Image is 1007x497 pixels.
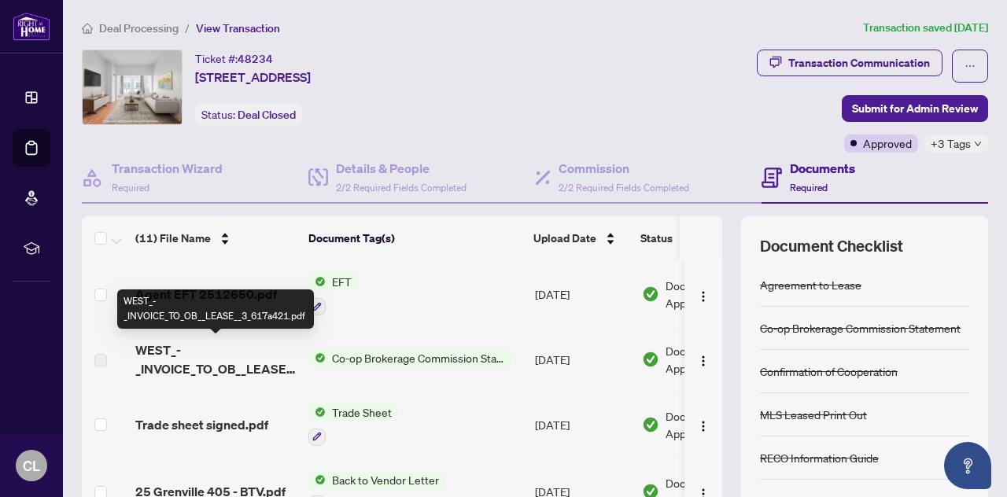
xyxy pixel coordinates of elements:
[852,96,978,121] span: Submit for Admin Review
[863,134,912,152] span: Approved
[642,285,659,303] img: Document Status
[529,391,636,458] td: [DATE]
[559,182,689,193] span: 2/2 Required Fields Completed
[99,21,179,35] span: Deal Processing
[634,216,768,260] th: Status
[697,355,710,367] img: Logo
[965,61,976,72] span: ellipsis
[760,235,903,257] span: Document Checklist
[931,134,971,153] span: +3 Tags
[308,273,358,315] button: Status IconEFT
[863,19,988,37] article: Transaction saved [DATE]
[13,12,50,41] img: logo
[640,230,673,247] span: Status
[642,351,659,368] img: Document Status
[112,182,149,193] span: Required
[326,349,512,366] span: Co-op Brokerage Commission Statement
[326,403,398,421] span: Trade Sheet
[666,277,763,311] span: Document Approved
[195,104,302,125] div: Status:
[691,412,716,437] button: Logo
[760,276,861,293] div: Agreement to Lease
[195,68,311,87] span: [STREET_ADDRESS]
[129,216,302,260] th: (11) File Name
[760,319,961,337] div: Co-op Brokerage Commission Statement
[308,403,326,421] img: Status Icon
[238,108,296,122] span: Deal Closed
[196,21,280,35] span: View Transaction
[697,290,710,303] img: Logo
[691,347,716,372] button: Logo
[135,230,211,247] span: (11) File Name
[760,449,879,466] div: RECO Information Guide
[974,140,982,148] span: down
[529,260,636,328] td: [DATE]
[23,455,40,477] span: CL
[112,159,223,178] h4: Transaction Wizard
[697,420,710,433] img: Logo
[336,182,467,193] span: 2/2 Required Fields Completed
[757,50,942,76] button: Transaction Communication
[238,52,273,66] span: 48234
[308,403,398,446] button: Status IconTrade Sheet
[559,159,689,178] h4: Commission
[642,416,659,433] img: Document Status
[790,182,828,193] span: Required
[135,285,277,304] span: Agent EFT 2512650.pdf
[185,19,190,37] li: /
[117,289,314,329] div: WEST_-_INVOICE_TO_OB__LEASE__3_617a421.pdf
[527,216,634,260] th: Upload Date
[326,273,358,290] span: EFT
[82,23,93,34] span: home
[790,159,855,178] h4: Documents
[691,282,716,307] button: Logo
[666,342,763,377] span: Document Approved
[760,363,898,380] div: Confirmation of Cooperation
[308,273,326,290] img: Status Icon
[529,328,636,391] td: [DATE]
[302,216,527,260] th: Document Tag(s)
[83,50,182,124] img: IMG-C12336702_1.jpg
[336,159,467,178] h4: Details & People
[788,50,930,75] div: Transaction Communication
[760,406,867,423] div: MLS Leased Print Out
[308,471,326,488] img: Status Icon
[533,230,596,247] span: Upload Date
[308,349,512,366] button: Status IconCo-op Brokerage Commission Statement
[944,442,991,489] button: Open asap
[195,50,273,68] div: Ticket #:
[135,415,268,434] span: Trade sheet signed.pdf
[135,341,296,378] span: WEST_-_INVOICE_TO_OB__LEASE__3_617a421.pdf
[308,349,326,366] img: Status Icon
[842,95,988,122] button: Submit for Admin Review
[326,471,445,488] span: Back to Vendor Letter
[666,407,763,442] span: Document Approved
